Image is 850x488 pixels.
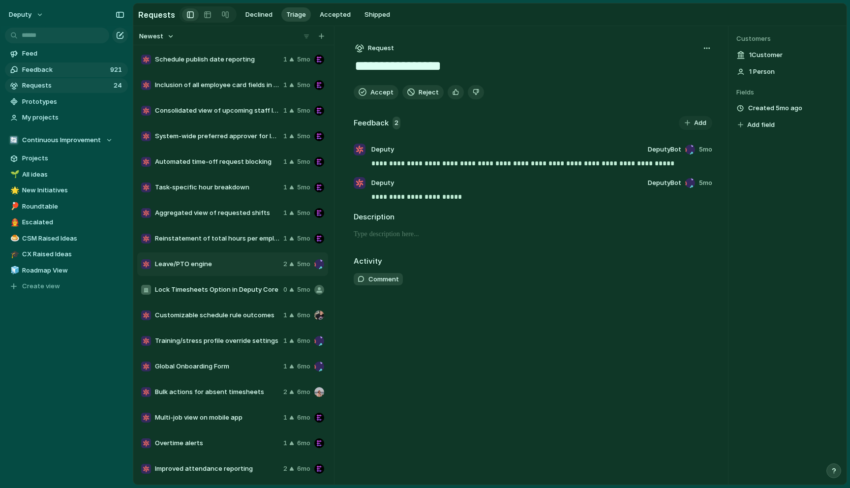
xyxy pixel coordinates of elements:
[155,106,279,116] span: Consolidated view of upcoming staff leave
[10,169,17,180] div: 🌱
[5,199,128,214] a: 🏓Roundtable
[155,80,279,90] span: Inclusion of all employee card fields in Report Builder
[283,362,287,371] span: 1
[22,153,124,163] span: Projects
[5,231,128,246] a: 🍮CSM Raised Ideas
[354,256,382,267] h2: Activity
[5,263,128,278] div: 🧊Roadmap View
[297,157,310,167] span: 5mo
[22,266,124,275] span: Roadmap View
[749,50,783,60] span: 1 Customer
[419,88,439,97] span: Reject
[354,42,395,55] button: Request
[10,201,17,212] div: 🏓
[748,103,802,113] span: Created 5mo ago
[5,247,128,262] a: 🎓CX Raised Ideas
[5,167,128,182] a: 🌱All ideas
[5,94,128,109] a: Prototypes
[9,10,31,20] span: deputy
[747,120,775,130] span: Add field
[364,10,390,20] span: Shipped
[9,185,19,195] button: 🌟
[10,217,17,228] div: 👨‍🚒
[10,185,17,196] div: 🌟
[297,413,310,423] span: 6mo
[22,281,60,291] span: Create view
[22,49,124,59] span: Feed
[22,202,124,212] span: Roundtable
[5,279,128,294] button: Create view
[736,88,839,97] span: Fields
[22,81,111,91] span: Requests
[22,65,107,75] span: Feedback
[22,234,124,244] span: CSM Raised Ideas
[281,7,311,22] button: Triage
[138,30,176,43] button: Newest
[297,55,310,64] span: 5mo
[5,183,128,198] a: 🌟New Initiatives
[22,217,124,227] span: Escalated
[9,217,19,227] button: 👨‍🚒
[297,464,310,474] span: 6mo
[736,34,839,44] span: Customers
[297,310,310,320] span: 6mo
[138,9,175,21] h2: Requests
[283,387,287,397] span: 2
[155,131,279,141] span: System-wide preferred approver for leave requests
[155,285,279,295] span: Lock Timesheets Option in Deputy Core
[736,119,776,131] button: Add field
[648,145,681,154] span: DeputyBot
[155,259,279,269] span: Leave/PTO engine
[283,336,287,346] span: 1
[354,118,389,129] h2: Feedback
[5,151,128,166] a: Projects
[5,78,128,93] a: Requests24
[155,208,279,218] span: Aggregated view of requested shifts
[22,249,124,259] span: CX Raised Ideas
[297,208,310,218] span: 5mo
[648,178,681,188] span: DeputyBot
[22,185,124,195] span: New Initiatives
[241,7,277,22] button: Declined
[749,67,775,77] span: 1 Person
[283,259,287,269] span: 2
[283,106,287,116] span: 1
[297,336,310,346] span: 6mo
[5,110,128,125] a: My projects
[22,97,124,107] span: Prototypes
[155,183,279,192] span: Task-specific hour breakdown
[155,464,279,474] span: Improved attendance reporting
[699,145,712,154] span: 5mo
[10,233,17,244] div: 🍮
[9,249,19,259] button: 🎓
[155,362,279,371] span: Global Onboarding Form
[283,131,287,141] span: 1
[370,88,394,97] span: Accept
[699,178,712,188] span: 5mo
[283,157,287,167] span: 1
[155,387,279,397] span: Bulk actions for absent timesheets
[297,362,310,371] span: 6mo
[139,31,163,41] span: Newest
[360,7,395,22] button: Shipped
[283,208,287,218] span: 1
[283,438,287,448] span: 1
[22,170,124,180] span: All ideas
[5,215,128,230] a: 👨‍🚒Escalated
[402,85,444,100] button: Reject
[368,43,394,53] span: Request
[297,80,310,90] span: 5mo
[5,133,128,148] button: 🔄Continuous Improvement
[297,285,310,295] span: 5mo
[155,336,279,346] span: Training/stress profile override settings
[110,65,124,75] span: 921
[315,7,356,22] button: Accepted
[297,131,310,141] span: 5mo
[297,387,310,397] span: 6mo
